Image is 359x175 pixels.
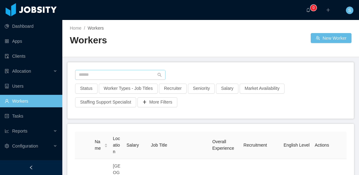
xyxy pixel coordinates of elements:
button: Worker Types - Job Titles [99,84,158,94]
i: icon: bell [306,8,310,12]
span: Overall Experience [212,139,234,151]
a: icon: robotUsers [5,80,57,92]
span: / [84,26,85,31]
span: Job Title [151,143,167,148]
div: Sort [104,143,108,147]
i: icon: solution [5,69,9,73]
button: icon: usergroup-addNew Worker [311,33,352,43]
span: Reports [12,129,27,134]
h2: Workers [70,34,211,47]
span: S [348,7,351,14]
button: Salary [216,84,238,94]
button: Market Availability [240,84,285,94]
i: icon: line-chart [5,129,9,133]
a: icon: profileTasks [5,110,57,122]
span: Workers [88,26,104,31]
a: Home [70,26,81,31]
a: icon: pie-chartDashboard [5,20,57,32]
i: icon: caret-up [104,143,108,144]
sup: 0 [310,5,317,11]
button: Seniority [188,84,215,94]
a: icon: userWorkers [5,95,57,107]
span: Recruitment [243,143,267,148]
a: icon: auditClients [5,50,57,62]
span: English Level [284,143,309,148]
button: Recruiter [159,84,187,94]
a: icon: appstoreApps [5,35,57,47]
button: Staffing Support Specialist [75,97,136,107]
i: icon: setting [5,144,9,148]
span: Salary [127,143,139,148]
i: icon: plus [326,8,330,12]
button: Status [75,84,98,94]
span: Allocation [12,69,31,74]
i: icon: caret-down [104,145,108,147]
span: Actions [315,143,329,148]
button: icon: plusMore Filters [137,97,177,107]
span: Location [113,136,120,154]
span: Configuration [12,143,38,148]
i: icon: search [157,73,162,77]
span: Name [95,139,102,152]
